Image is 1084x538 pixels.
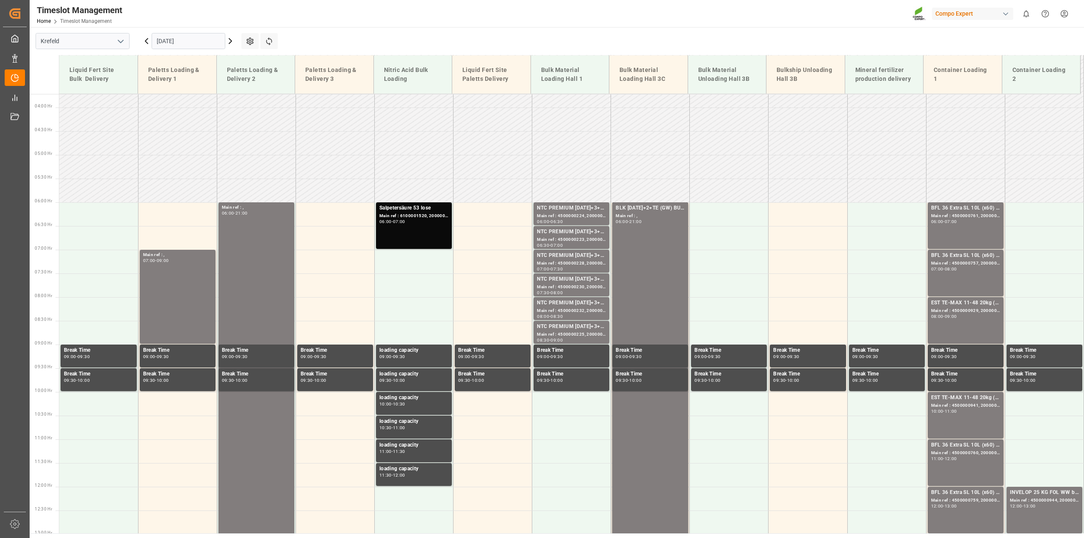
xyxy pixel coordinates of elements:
[945,378,957,382] div: 10:00
[773,355,785,359] div: 09:00
[629,220,642,223] div: 21:00
[945,355,957,359] div: 09:30
[143,346,212,355] div: Break Time
[1010,355,1022,359] div: 09:00
[35,341,52,345] span: 09:00 Hr
[314,355,326,359] div: 09:30
[379,346,448,355] div: loading capacity
[1023,378,1036,382] div: 10:00
[931,457,943,461] div: 11:00
[931,260,1000,267] div: Main ref : 4500000757, 2000000600;
[931,370,1000,378] div: Break Time
[945,409,957,413] div: 11:00
[550,291,563,295] div: 08:00
[379,465,448,473] div: loading capacity
[773,62,838,87] div: Bulkship Unloading Hall 3B
[550,315,563,318] div: 08:30
[1010,488,1079,497] div: INVELOP 25 KG FOL WW blank;
[550,267,563,271] div: 07:30
[1022,504,1023,508] div: -
[694,370,763,378] div: Break Time
[931,267,943,271] div: 07:00
[931,220,943,223] div: 06:00
[1023,355,1036,359] div: 09:30
[392,355,393,359] div: -
[35,317,52,322] span: 08:30 Hr
[1010,497,1079,504] div: Main ref : 4500000944, 2000000971;
[537,338,549,342] div: 08:30
[785,378,787,382] div: -
[930,62,995,87] div: Container Loading 1
[550,243,563,247] div: 07:00
[616,346,685,355] div: Break Time
[931,299,1000,307] div: EST TE-MAX 11-48 20kg (x56) WW;
[549,378,550,382] div: -
[549,291,550,295] div: -
[392,220,393,223] div: -
[537,370,606,378] div: Break Time
[945,457,957,461] div: 12:00
[301,370,370,378] div: Break Time
[537,275,606,284] div: NTC PREMIUM [DATE]+3+TE BULK;
[932,6,1017,22] button: Compo Expert
[537,228,606,236] div: NTC PREMIUM [DATE]+3+TE BULK;
[66,62,131,87] div: Liquid Fert Site Bulk Delivery
[234,355,235,359] div: -
[550,220,563,223] div: 06:30
[1010,504,1022,508] div: 12:00
[629,355,642,359] div: 09:30
[222,355,234,359] div: 09:00
[37,18,51,24] a: Home
[379,450,392,453] div: 11:00
[458,346,527,355] div: Break Time
[931,488,1000,497] div: BFL 36 Extra SL 10L (x60) EN,TR MTO;
[616,220,628,223] div: 06:00
[945,220,957,223] div: 07:00
[616,204,685,212] div: BLK [DATE]+2+TE (GW) BULK
[155,259,156,262] div: -
[35,459,52,464] span: 11:30 Hr
[235,211,248,215] div: 21:00
[379,212,448,220] div: Main ref : 6100001520, 2000001337
[35,246,52,251] span: 07:00 Hr
[35,270,52,274] span: 07:30 Hr
[143,370,212,378] div: Break Time
[931,346,1000,355] div: Break Time
[787,355,799,359] div: 09:30
[77,355,90,359] div: 09:30
[1010,370,1079,378] div: Break Time
[537,323,606,331] div: NTC PREMIUM [DATE]+3+TE BULK;
[379,220,392,223] div: 06:00
[931,212,1000,220] div: Main ref : 4500000761, 2000000600;
[301,346,370,355] div: Break Time
[866,355,878,359] div: 09:30
[537,236,606,243] div: Main ref : 4500000223, 2000000040;
[35,127,52,132] span: 04:30 Hr
[64,355,76,359] div: 09:00
[537,204,606,212] div: NTC PREMIUM [DATE]+3+TE BULK;
[143,378,155,382] div: 09:30
[145,62,210,87] div: Paletts Loading & Delivery 1
[392,473,393,477] div: -
[64,378,76,382] div: 09:30
[931,307,1000,315] div: Main ref : 4500000929, 2000000976;
[35,483,52,488] span: 12:00 Hr
[537,243,549,247] div: 06:30
[143,251,212,259] div: Main ref : ,
[943,378,944,382] div: -
[472,355,484,359] div: 09:30
[943,409,944,413] div: -
[773,370,842,378] div: Break Time
[931,315,943,318] div: 08:00
[943,457,944,461] div: -
[35,293,52,298] span: 08:00 Hr
[470,378,472,382] div: -
[537,346,606,355] div: Break Time
[314,378,326,382] div: 10:00
[35,436,52,440] span: 11:00 Hr
[35,388,52,393] span: 10:00 Hr
[459,62,524,87] div: Liquid Fert Site Paletts Delivery
[616,355,628,359] div: 09:00
[864,378,866,382] div: -
[64,370,133,378] div: Break Time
